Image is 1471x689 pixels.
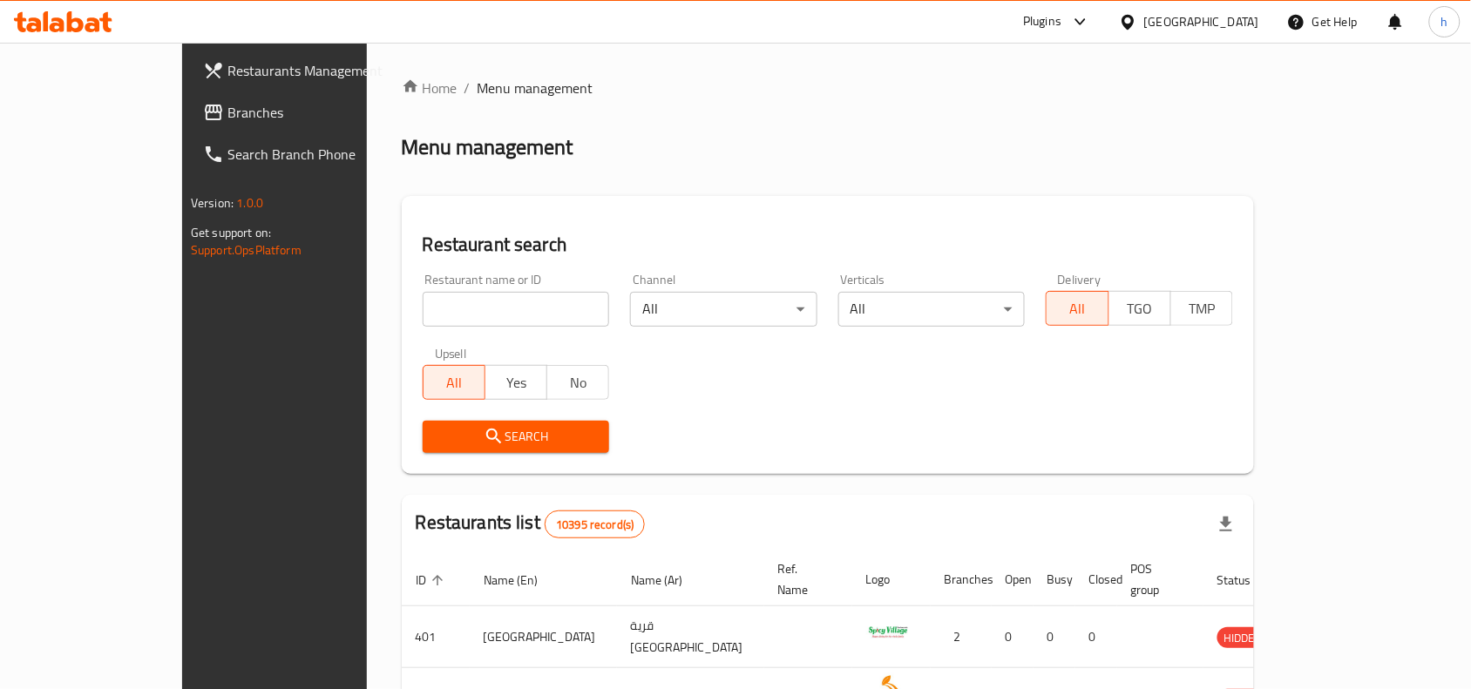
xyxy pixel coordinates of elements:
button: Search [423,421,610,453]
button: TGO [1108,291,1171,326]
td: قرية [GEOGRAPHIC_DATA] [617,606,764,668]
span: HIDDEN [1217,628,1270,648]
td: 2 [931,606,992,668]
button: All [423,365,485,400]
th: Branches [931,553,992,606]
a: Search Branch Phone [189,133,428,175]
td: 0 [1034,606,1075,668]
span: Get support on: [191,221,271,244]
div: All [630,292,817,327]
span: TGO [1116,296,1164,321]
th: Open [992,553,1034,606]
div: Plugins [1023,11,1061,32]
span: Branches [227,102,414,123]
label: Delivery [1058,274,1102,286]
th: Closed [1075,553,1117,606]
a: Restaurants Management [189,50,428,91]
span: ID [416,570,449,591]
button: All [1046,291,1108,326]
span: h [1441,12,1448,31]
span: Name (En) [484,570,560,591]
span: Ref. Name [778,558,831,600]
button: TMP [1170,291,1233,326]
nav: breadcrumb [402,78,1254,98]
div: All [838,292,1026,327]
span: Version: [191,192,234,214]
td: 0 [992,606,1034,668]
div: Total records count [545,510,645,538]
td: [GEOGRAPHIC_DATA] [470,606,617,668]
span: No [554,370,602,395]
div: Export file [1205,503,1247,545]
span: Name (Ar) [631,570,705,591]
input: Search for restaurant name or ID.. [423,292,610,327]
span: Search Branch Phone [227,144,414,165]
button: Yes [485,365,547,400]
th: Busy [1034,553,1075,606]
span: POS group [1131,558,1183,600]
span: Menu management [478,78,593,98]
span: Status [1217,570,1274,591]
h2: Menu management [402,133,573,161]
span: All [1054,296,1102,321]
div: [GEOGRAPHIC_DATA] [1144,12,1259,31]
span: Yes [492,370,540,395]
button: No [546,365,609,400]
a: Branches [189,91,428,133]
span: TMP [1178,296,1226,321]
img: Spicy Village [866,611,910,655]
td: 401 [402,606,470,668]
h2: Restaurant search [423,232,1233,258]
span: Restaurants Management [227,60,414,81]
a: Support.OpsPlatform [191,239,302,261]
span: 1.0.0 [236,192,263,214]
li: / [464,78,471,98]
th: Logo [852,553,931,606]
td: 0 [1075,606,1117,668]
a: Home [402,78,458,98]
span: 10395 record(s) [546,517,644,533]
span: All [430,370,478,395]
h2: Restaurants list [416,510,646,538]
label: Upsell [435,348,467,360]
span: Search [437,426,596,448]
